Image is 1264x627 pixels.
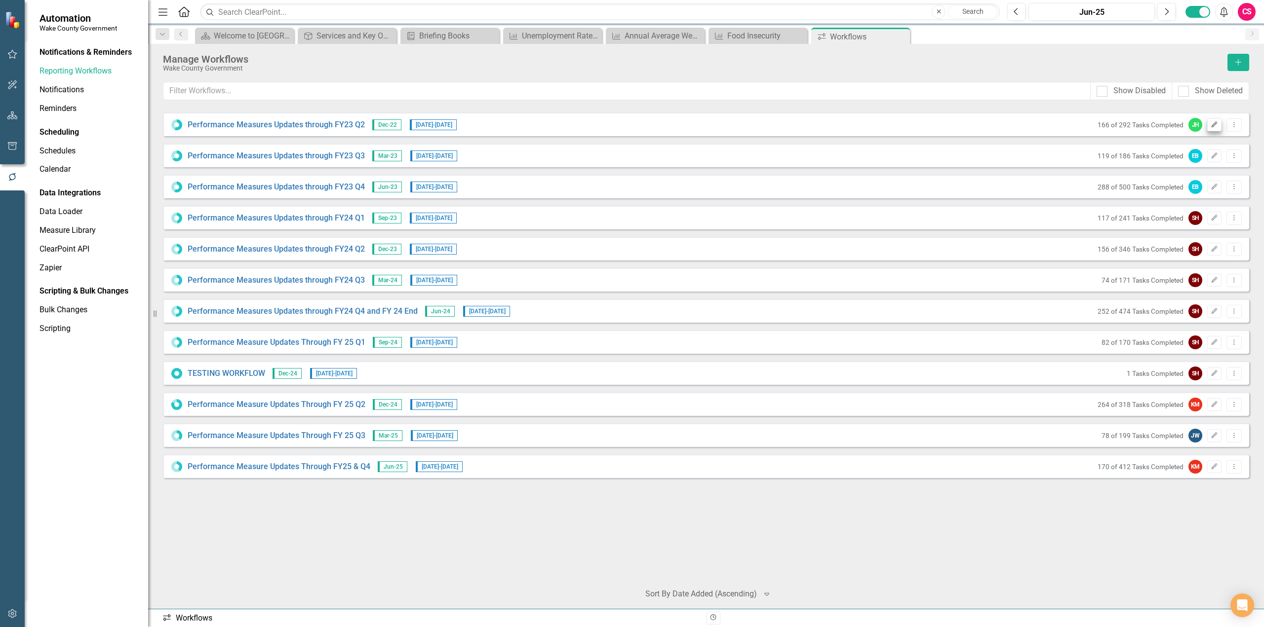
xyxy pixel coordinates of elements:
[39,47,132,58] div: Notifications & Reminders
[1102,338,1184,346] small: 82 of 170 Tasks Completed
[463,306,510,317] span: [DATE] - [DATE]
[1188,211,1202,225] div: SH
[39,262,138,274] a: Zapier
[962,7,984,15] span: Search
[378,461,407,472] span: Jun-25
[188,213,365,224] a: Performance Measures Updates through FY24 Q1
[39,244,138,255] a: ClearPoint API
[39,286,128,297] div: Scripting & Bulk Changes
[1188,460,1202,474] div: KM
[410,150,457,161] span: [DATE] - [DATE]
[188,275,365,286] a: Performance Measures Updates through FY24 Q3
[39,225,138,236] a: Measure Library
[188,119,365,131] a: Performance Measures Updates through FY23 Q2
[1102,432,1184,440] small: 78 of 199 Tasks Completed
[1188,398,1202,411] div: KM
[188,368,265,379] a: TESTING WORKFLOW
[1032,6,1151,18] div: Jun-25
[188,461,370,473] a: Performance Measure Updates Through FY25 & Q4
[1102,276,1184,284] small: 74 of 171 Tasks Completed
[1188,304,1202,318] div: SH
[1188,335,1202,349] div: SH
[373,337,402,348] span: Sep-24
[214,30,291,42] div: Welcome to [GEOGRAPHIC_DATA]
[425,306,455,317] span: Jun-24
[372,213,401,223] span: Sep-23
[162,613,699,624] div: Workflows
[188,150,365,162] a: Performance Measures Updates through FY23 Q3
[1098,121,1184,129] small: 166 of 292 Tasks Completed
[163,82,1091,100] input: Filter Workflows...
[1113,85,1166,97] div: Show Disabled
[310,368,357,379] span: [DATE] - [DATE]
[372,275,402,286] span: Mar-24
[39,304,138,316] a: Bulk Changes
[200,3,1000,21] input: Search ClearPoint...
[39,127,79,138] div: Scheduling
[39,187,101,199] div: Data Integrations
[608,30,702,42] a: Annual Average Weekly Wages
[1230,593,1254,617] div: Open Intercom Messenger
[1195,85,1243,97] div: Show Deleted
[1188,118,1202,132] div: JH
[410,213,457,223] span: [DATE] - [DATE]
[1098,307,1184,315] small: 252 of 474 Tasks Completed
[410,244,457,255] span: [DATE] - [DATE]
[372,182,402,192] span: Jun-23
[410,119,457,130] span: [DATE] - [DATE]
[5,11,22,29] img: ClearPoint Strategy
[1098,152,1184,160] small: 119 of 186 Tasks Completed
[372,244,401,255] span: Dec-23
[410,275,457,286] span: [DATE] - [DATE]
[948,5,997,19] button: Search
[1188,429,1202,443] div: JW
[1188,367,1202,380] div: SH
[197,30,291,42] a: Welcome to [GEOGRAPHIC_DATA]
[1238,3,1256,21] button: CS
[39,206,138,218] a: Data Loader
[188,182,365,193] a: Performance Measures Updates through FY23 Q4
[39,12,117,24] span: Automation
[373,399,402,410] span: Dec-24
[1127,369,1184,377] small: 1 Tasks Completed
[188,430,365,442] a: Performance Measure Updates Through FY 25 Q3
[39,66,138,77] a: Reporting Workflows
[625,30,702,42] div: Annual Average Weekly Wages
[410,182,457,192] span: [DATE] - [DATE]
[273,368,302,379] span: Dec-24
[373,430,402,441] span: Mar-25
[188,399,365,410] a: Performance Measure Updates Through FY 25 Q2
[1098,183,1184,191] small: 288 of 500 Tasks Completed
[188,306,418,317] a: Performance Measures Updates through FY24 Q4 and FY 24 End
[1188,242,1202,256] div: SH
[300,30,394,42] a: Services and Key Operating Measures (Matrix)
[416,461,463,472] span: [DATE] - [DATE]
[403,30,497,42] a: Briefing Books
[522,30,599,42] div: Unemployment Rate (Annual)
[1098,214,1184,222] small: 117 of 241 Tasks Completed
[372,119,401,130] span: Dec-22
[711,30,805,42] a: Food Insecurity
[1098,401,1184,408] small: 264 of 318 Tasks Completed
[1098,245,1184,253] small: 156 of 346 Tasks Completed
[1028,3,1155,21] button: Jun-25
[410,337,457,348] span: [DATE] - [DATE]
[39,24,117,32] small: Wake County Government
[188,337,365,348] a: Performance Measure Updates Through FY 25 Q1
[830,31,908,43] div: Workflows
[316,30,394,42] div: Services and Key Operating Measures (Matrix)
[419,30,497,42] div: Briefing Books
[727,30,805,42] div: Food Insecurity
[372,150,402,161] span: Mar-23
[1188,180,1202,194] div: EB
[39,146,138,157] a: Schedules
[1188,273,1202,287] div: SH
[163,54,1223,65] div: Manage Workflows
[506,30,599,42] a: Unemployment Rate (Annual)
[410,399,457,410] span: [DATE] - [DATE]
[188,244,365,255] a: Performance Measures Updates through FY24 Q2
[39,164,138,175] a: Calendar
[1098,463,1184,471] small: 170 of 412 Tasks Completed
[163,65,1223,72] div: Wake County Government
